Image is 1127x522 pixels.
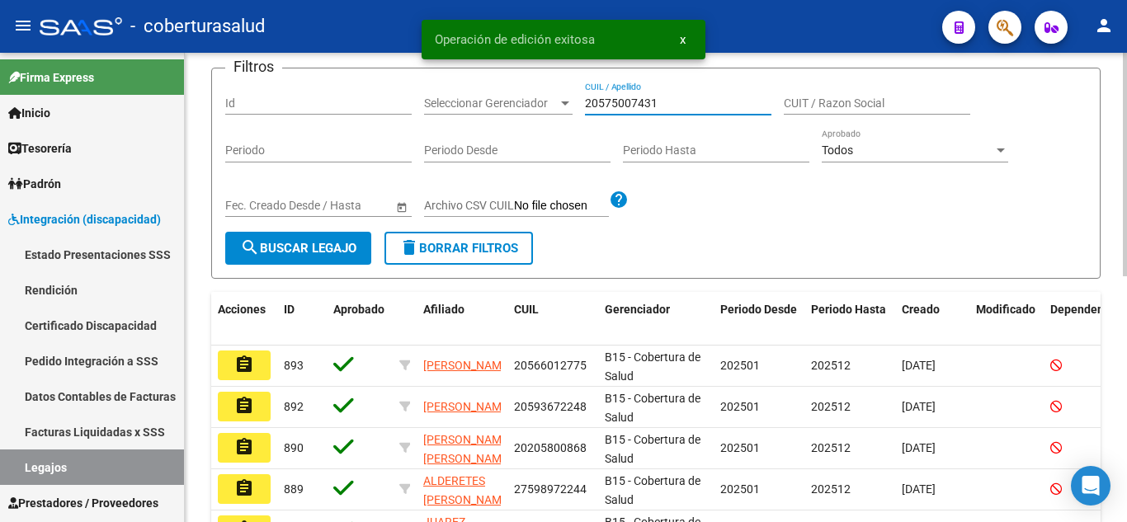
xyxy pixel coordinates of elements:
mat-icon: menu [13,16,33,35]
datatable-header-cell: Periodo Desde [714,292,804,346]
span: 20566012775 [514,359,587,372]
span: Periodo Hasta [811,303,886,316]
span: - coberturasalud [130,8,265,45]
button: Borrar Filtros [384,232,533,265]
span: Inicio [8,104,50,122]
mat-icon: assignment [234,355,254,374]
span: 892 [284,400,304,413]
datatable-header-cell: Acciones [211,292,277,346]
span: Modificado [976,303,1035,316]
span: [DATE] [902,400,936,413]
mat-icon: delete [399,237,419,257]
mat-icon: search [240,237,260,257]
span: Prestadores / Proveedores [8,494,158,512]
span: Padrón [8,175,61,193]
input: Archivo CSV CUIL [514,199,609,214]
span: B15 - Cobertura de Salud [605,433,700,465]
datatable-header-cell: Periodo Hasta [804,292,895,346]
span: Integración (discapacidad) [8,210,161,228]
span: [PERSON_NAME] [423,359,512,372]
datatable-header-cell: Aprobado [327,292,393,346]
span: 27598972244 [514,482,587,496]
span: 889 [284,482,304,496]
span: [DATE] [902,441,936,454]
span: 202501 [720,441,760,454]
span: Dependencia [1050,303,1120,316]
mat-icon: assignment [234,396,254,416]
span: B15 - Cobertura de Salud [605,474,700,506]
span: Periodo Desde [720,303,797,316]
mat-icon: person [1094,16,1114,35]
span: Seleccionar Gerenciador [424,96,558,111]
span: ID [284,303,295,316]
span: 202501 [720,400,760,413]
button: Open calendar [393,198,410,215]
span: CUIL [514,303,539,316]
span: x [680,32,686,47]
span: [PERSON_NAME] [423,400,512,413]
input: Fecha fin [299,199,380,213]
div: Open Intercom Messenger [1071,466,1110,506]
span: Buscar Legajo [240,241,356,256]
span: ALDERETES [PERSON_NAME] [423,474,512,506]
span: [DATE] [902,359,936,372]
span: 20205800868 [514,441,587,454]
datatable-header-cell: ID [277,292,327,346]
span: Operación de edición exitosa [435,31,595,48]
datatable-header-cell: Afiliado [417,292,507,346]
span: Aprobado [333,303,384,316]
span: Firma Express [8,68,94,87]
span: Borrar Filtros [399,241,518,256]
span: 890 [284,441,304,454]
button: Buscar Legajo [225,232,371,265]
span: Gerenciador [605,303,670,316]
datatable-header-cell: Modificado [969,292,1044,346]
span: 202512 [811,482,851,496]
span: 893 [284,359,304,372]
span: Creado [902,303,940,316]
span: 202501 [720,359,760,372]
span: B15 - Cobertura de Salud [605,350,700,383]
span: Afiliado [423,303,464,316]
h3: Filtros [225,55,282,78]
span: [PERSON_NAME] [PERSON_NAME] [423,433,512,465]
span: B15 - Cobertura de Salud [605,392,700,424]
span: Tesorería [8,139,72,158]
span: 202512 [811,400,851,413]
span: 20593672248 [514,400,587,413]
datatable-header-cell: Creado [895,292,969,346]
button: x [667,25,699,54]
span: 202512 [811,441,851,454]
span: Acciones [218,303,266,316]
input: Fecha inicio [225,199,285,213]
span: [DATE] [902,482,936,496]
span: 202512 [811,359,851,372]
mat-icon: help [609,190,629,209]
datatable-header-cell: Gerenciador [598,292,714,346]
span: Todos [822,143,853,157]
datatable-header-cell: CUIL [507,292,598,346]
mat-icon: assignment [234,437,254,457]
mat-icon: assignment [234,478,254,498]
span: Archivo CSV CUIL [424,199,514,212]
span: 202501 [720,482,760,496]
